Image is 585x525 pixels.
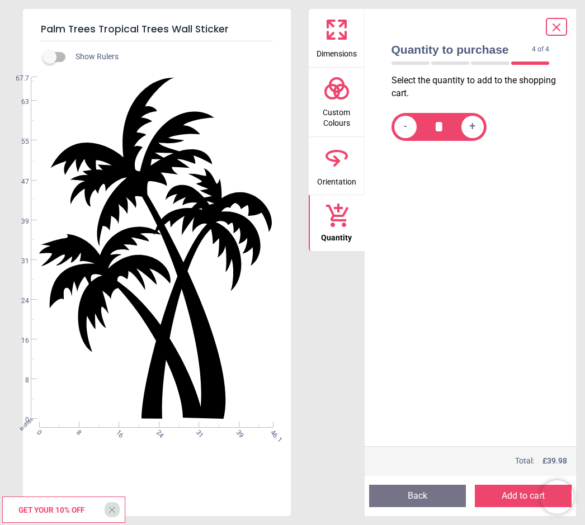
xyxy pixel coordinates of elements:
span: 39 [8,217,29,226]
span: 46.1 [268,428,275,436]
span: 31 [8,257,29,266]
span: 63 [8,97,29,107]
span: + [469,120,475,134]
button: Quantity [309,195,365,251]
button: Dimensions [309,9,365,67]
span: £ [542,456,567,467]
h5: Palm Trees Tropical Trees Wall Sticker [41,18,273,41]
span: 0 [8,415,29,425]
span: 55 [8,137,29,146]
span: Dimensions [317,43,357,60]
span: 16 [8,336,29,346]
span: 8 [8,376,29,385]
div: Total: [390,456,568,467]
span: 39 [234,428,241,436]
span: 24 [8,296,29,306]
span: 47 [8,177,29,187]
iframe: Brevo live chat [540,480,574,514]
div: Show Rulers [50,50,291,64]
span: Custom Colours [310,102,364,129]
span: 31 [194,428,201,436]
span: 24 [154,428,161,436]
span: 67.7 [8,74,29,83]
span: 8 [74,428,81,436]
span: Quantity to purchase [391,41,532,58]
span: 4 of 4 [532,45,549,54]
span: Orientation [317,171,356,188]
button: Orientation [309,137,365,195]
span: - [404,120,407,134]
button: Custom Colours [309,68,365,136]
span: Quantity [321,227,352,244]
p: Select the quantity to add to the shopping cart. [391,74,559,100]
button: Add to cart [475,485,572,507]
span: 39.98 [547,456,567,465]
span: 0 [34,428,41,436]
button: Back [369,485,466,507]
span: 16 [114,428,121,436]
